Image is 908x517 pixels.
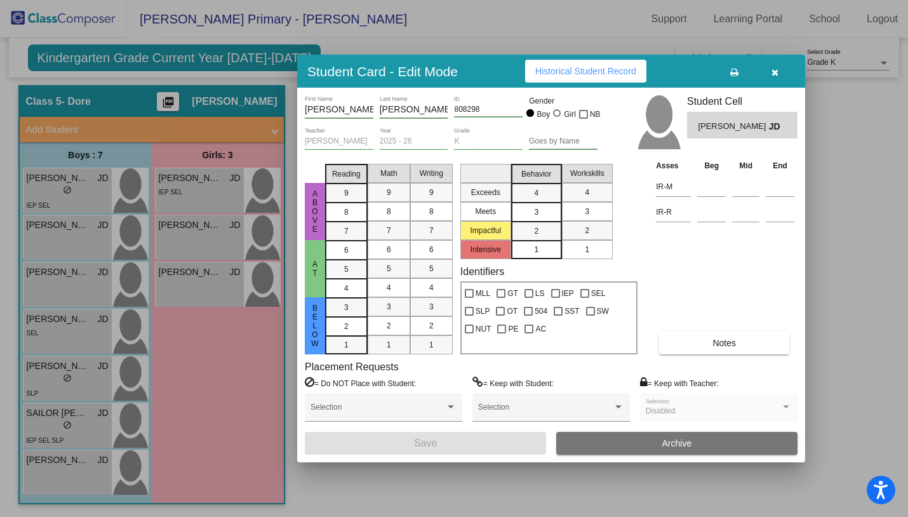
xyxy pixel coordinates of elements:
[387,187,391,198] span: 9
[534,225,538,237] span: 2
[429,225,434,236] span: 7
[564,304,579,319] span: SST
[429,339,434,351] span: 1
[656,203,691,222] input: assessment
[535,304,547,319] span: 504
[653,159,694,173] th: Asses
[387,339,391,351] span: 1
[429,263,434,274] span: 5
[563,109,576,120] div: Girl
[476,286,490,301] span: MLL
[687,95,798,107] h3: Student Cell
[529,95,598,107] mat-label: Gender
[387,263,391,274] span: 5
[763,159,798,173] th: End
[769,120,787,133] span: JD
[507,286,518,301] span: GT
[508,321,518,337] span: PE
[387,282,391,293] span: 4
[454,137,523,146] input: grade
[305,432,546,455] button: Save
[535,321,546,337] span: AC
[344,206,349,218] span: 8
[712,338,736,348] span: Notes
[534,206,538,218] span: 3
[659,332,789,354] button: Notes
[429,320,434,332] span: 2
[414,438,437,448] span: Save
[429,282,434,293] span: 4
[662,438,692,448] span: Archive
[387,206,391,217] span: 8
[585,187,589,198] span: 4
[344,302,349,313] span: 3
[698,120,768,133] span: [PERSON_NAME]
[309,189,321,234] span: Above
[309,260,321,278] span: At
[387,225,391,236] span: 7
[507,304,517,319] span: OT
[535,66,636,76] span: Historical Student Record
[591,286,606,301] span: SEL
[420,168,443,179] span: Writing
[344,187,349,199] span: 9
[332,168,361,180] span: Reading
[387,244,391,255] span: 6
[597,304,609,319] span: SW
[387,320,391,332] span: 2
[562,286,574,301] span: IEP
[529,137,598,146] input: goes by name
[344,264,349,275] span: 5
[429,187,434,198] span: 9
[585,206,589,217] span: 3
[344,339,349,351] span: 1
[309,304,321,348] span: Below
[454,105,523,114] input: Enter ID
[534,244,538,255] span: 1
[646,406,676,415] span: Disabled
[476,321,491,337] span: NUT
[460,265,504,278] label: Identifiers
[472,377,554,389] label: = Keep with Student:
[590,107,601,122] span: NB
[534,187,538,199] span: 4
[729,159,763,173] th: Mid
[344,225,349,237] span: 7
[585,244,589,255] span: 1
[521,168,551,180] span: Behavior
[537,109,551,120] div: Boy
[656,177,691,196] input: assessment
[525,60,646,83] button: Historical Student Record
[344,245,349,256] span: 6
[570,168,604,179] span: Workskills
[305,137,373,146] input: teacher
[535,286,545,301] span: LS
[380,137,448,146] input: year
[429,206,434,217] span: 8
[387,301,391,312] span: 3
[307,64,458,79] h3: Student Card - Edit Mode
[429,301,434,312] span: 3
[344,283,349,294] span: 4
[476,304,490,319] span: SLP
[380,168,397,179] span: Math
[305,377,416,389] label: = Do NOT Place with Student:
[556,432,798,455] button: Archive
[585,225,589,236] span: 2
[305,361,399,373] label: Placement Requests
[694,159,729,173] th: Beg
[640,377,719,389] label: = Keep with Teacher:
[344,321,349,332] span: 2
[429,244,434,255] span: 6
